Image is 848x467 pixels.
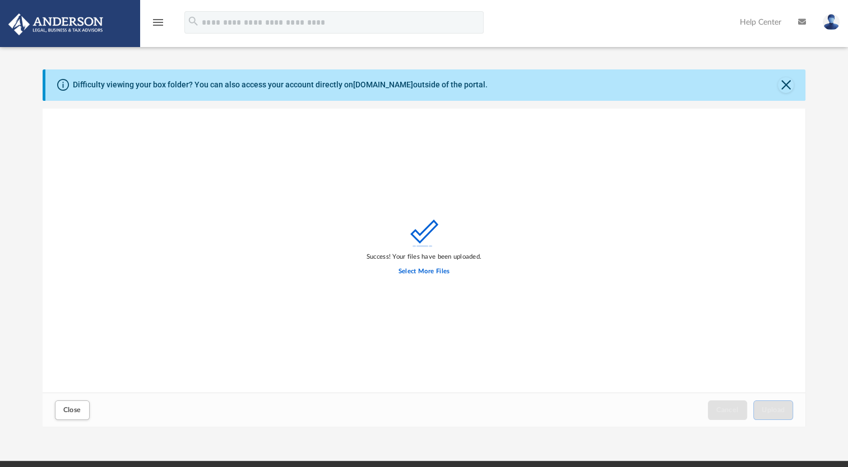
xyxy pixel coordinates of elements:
[73,79,488,91] div: Difficulty viewing your box folder? You can also access your account directly on outside of the p...
[823,14,840,30] img: User Pic
[5,13,106,35] img: Anderson Advisors Platinum Portal
[762,407,785,413] span: Upload
[55,400,90,420] button: Close
[151,16,165,29] i: menu
[353,80,413,89] a: [DOMAIN_NAME]
[778,77,794,93] button: Close
[151,21,165,29] a: menu
[716,407,739,413] span: Cancel
[367,252,481,262] div: Success! Your files have been uploaded.
[753,400,794,420] button: Upload
[187,15,200,27] i: search
[63,407,81,413] span: Close
[398,267,450,277] label: Select More Files
[708,400,747,420] button: Cancel
[43,109,806,393] div: grid
[43,109,806,427] div: Upload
